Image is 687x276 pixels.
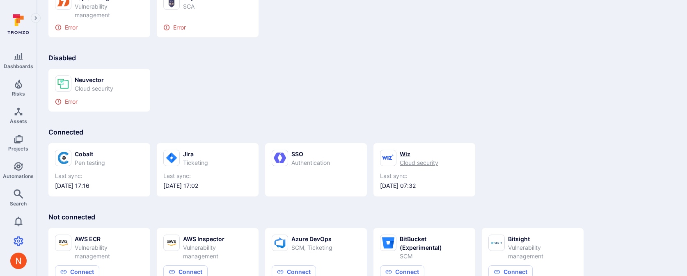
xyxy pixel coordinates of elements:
span: Not connected [48,213,95,221]
div: AWS ECR [75,235,144,243]
a: SSOAuthentication [272,150,360,190]
div: Neeren Patki [10,253,27,269]
div: Vulnerability management [183,243,252,260]
div: Ticketing [183,158,208,167]
span: Disabled [48,54,76,62]
span: [DATE] 17:16 [55,182,144,190]
div: Error [163,24,252,31]
div: Wiz [400,150,438,158]
span: Last sync: [380,172,469,180]
div: Pen testing [75,158,105,167]
span: Connected [48,128,83,136]
span: Last sync: [163,172,252,180]
div: Jira [183,150,208,158]
div: SCM [400,252,469,260]
i: Expand navigation menu [33,15,39,22]
div: Cloud security [400,158,438,167]
span: Automations [3,173,34,179]
span: Last sync: [55,172,144,180]
img: ACg8ocIprwjrgDQnDsNSk9Ghn5p5-B8DpAKWoJ5Gi9syOE4K59tr4Q=s96-c [10,253,27,269]
span: Projects [8,146,28,152]
a: JiraTicketingLast sync:[DATE] 17:02 [163,150,252,190]
div: SCA [183,2,197,11]
div: Azure DevOps [291,235,332,243]
span: Search [10,201,27,207]
a: CobaltPen testingLast sync:[DATE] 17:16 [55,150,144,190]
div: SCM, Ticketing [291,243,332,252]
div: Authentication [291,158,330,167]
div: Bitsight [508,235,577,243]
div: Cobalt [75,150,105,158]
a: WizCloud securityLast sync:[DATE] 07:32 [380,150,469,190]
div: Neuvector [75,75,113,84]
div: Error [55,98,144,105]
div: SSO [291,150,330,158]
a: NeuvectorCloud securityError [55,75,144,105]
span: Dashboards [4,63,33,69]
div: BitBucket (Experimental) [400,235,469,252]
div: Vulnerability management [508,243,577,260]
div: Vulnerability management [75,243,144,260]
div: Cloud security [75,84,113,93]
div: AWS Inspector [183,235,252,243]
span: Risks [12,91,25,97]
div: Error [55,24,144,31]
span: Assets [10,118,27,124]
span: [DATE] 07:32 [380,182,469,190]
div: Vulnerability management [75,2,144,19]
button: Expand navigation menu [31,13,41,23]
span: [DATE] 17:02 [163,182,252,190]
